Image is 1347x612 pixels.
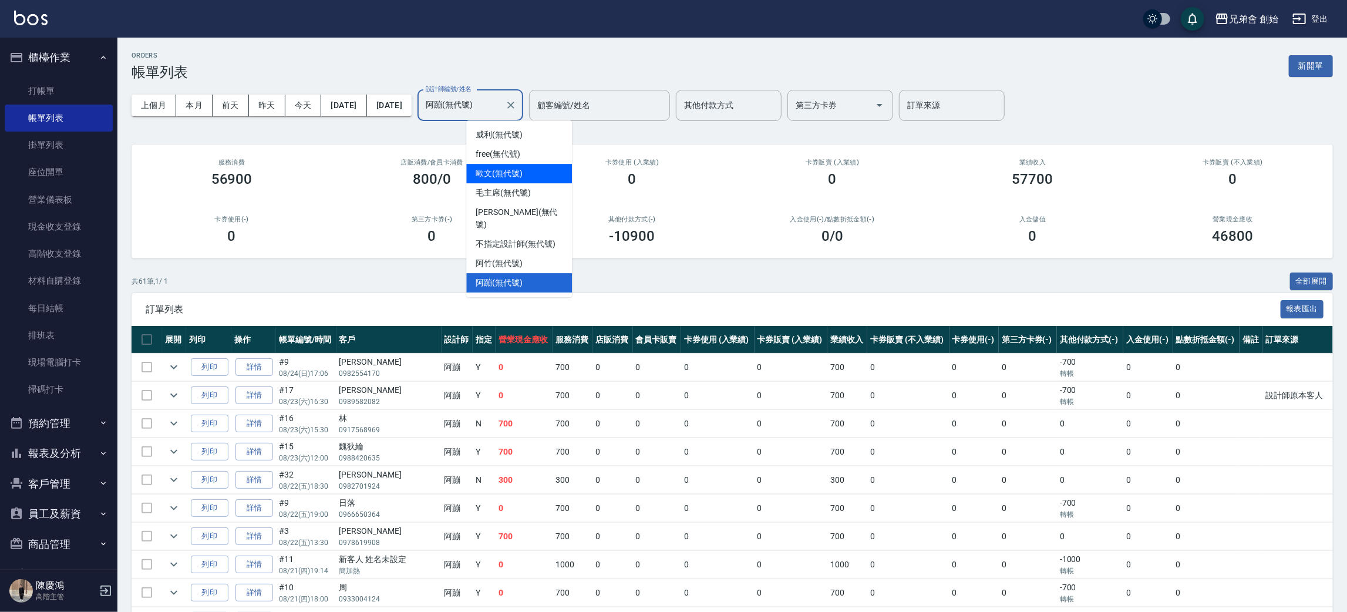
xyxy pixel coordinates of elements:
[339,412,439,425] div: 林
[947,216,1119,223] h2: 入金儲值
[191,499,228,517] button: 列印
[681,382,755,409] td: 0
[867,579,949,607] td: 0
[442,382,473,409] td: 阿蹦
[949,354,999,381] td: 0
[755,466,828,494] td: 0
[211,171,252,187] h3: 56900
[191,527,228,546] button: 列印
[339,481,439,492] p: 0982701924
[867,382,949,409] td: 0
[553,382,592,409] td: 700
[496,410,553,438] td: 700
[5,469,113,499] button: 客戶管理
[1123,579,1173,607] td: 0
[476,238,555,250] span: 不指定設計師 (無代號)
[1029,228,1037,244] h3: 0
[999,495,1057,522] td: 0
[5,240,113,267] a: 高階收支登錄
[867,495,949,522] td: 0
[633,354,682,381] td: 0
[442,466,473,494] td: 阿蹦
[496,382,553,409] td: 0
[442,551,473,579] td: 阿蹦
[162,326,186,354] th: 展開
[681,410,755,438] td: 0
[231,326,277,354] th: 操作
[999,354,1057,381] td: 0
[235,584,273,602] a: 詳情
[442,495,473,522] td: 阿蹦
[165,415,183,432] button: expand row
[755,382,828,409] td: 0
[592,410,632,438] td: 0
[235,443,273,461] a: 詳情
[867,326,949,354] th: 卡券販賣 (不入業績)
[442,523,473,550] td: 阿蹦
[1123,326,1173,354] th: 入金使用(-)
[628,171,637,187] h3: 0
[14,11,48,25] img: Logo
[1213,228,1254,244] h3: 46800
[1288,8,1333,30] button: 登出
[1123,551,1173,579] td: 0
[279,396,333,407] p: 08/23 (六) 16:30
[249,95,285,116] button: 昨天
[496,579,553,607] td: 0
[1173,438,1240,466] td: 0
[681,523,755,550] td: 0
[1057,523,1123,550] td: 0
[633,466,682,494] td: 0
[949,466,999,494] td: 0
[633,579,682,607] td: 0
[633,326,682,354] th: 會員卡販賣
[592,579,632,607] td: 0
[339,509,439,520] p: 0966650364
[165,471,183,489] button: expand row
[553,466,592,494] td: 300
[5,499,113,529] button: 員工及薪資
[592,326,632,354] th: 店販消費
[827,354,867,381] td: 700
[1240,326,1262,354] th: 備註
[1057,551,1123,579] td: -1000
[592,466,632,494] td: 0
[339,356,439,368] div: [PERSON_NAME]
[473,495,496,522] td: Y
[867,354,949,381] td: 0
[346,216,518,223] h2: 第三方卡券(-)
[339,453,439,463] p: 0988420635
[496,551,553,579] td: 0
[1057,495,1123,522] td: -700
[132,276,168,287] p: 共 61 筆, 1 / 1
[339,396,439,407] p: 0989582082
[999,579,1057,607] td: 0
[276,579,336,607] td: #10
[321,95,366,116] button: [DATE]
[476,167,523,180] span: 歐文 (無代號)
[496,326,553,354] th: 營業現金應收
[999,466,1057,494] td: 0
[442,354,473,381] td: 阿蹦
[1060,368,1120,379] p: 轉帳
[276,354,336,381] td: #9
[1123,466,1173,494] td: 0
[5,159,113,186] a: 座位開單
[279,425,333,435] p: 08/23 (六) 15:30
[339,553,439,566] div: 新客人 姓名未設定
[426,85,472,93] label: 設計師編號/姓名
[949,579,999,607] td: 0
[1173,523,1240,550] td: 0
[5,295,113,322] a: 每日結帳
[1229,171,1237,187] h3: 0
[5,408,113,439] button: 預約管理
[1012,171,1053,187] h3: 57700
[1173,466,1240,494] td: 0
[476,187,531,199] span: 毛主席 (無代號)
[235,415,273,433] a: 詳情
[681,579,755,607] td: 0
[496,495,553,522] td: 0
[821,228,843,244] h3: 0 /0
[553,326,592,354] th: 服務消費
[5,349,113,376] a: 現場電腦打卡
